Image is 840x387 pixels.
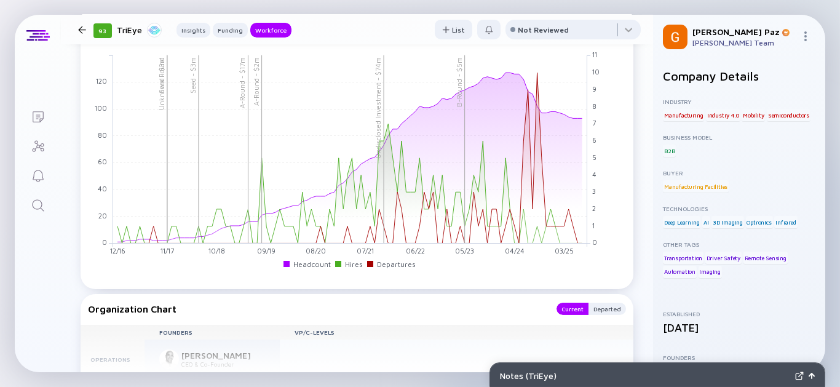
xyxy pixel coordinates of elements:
[176,24,210,36] div: Insights
[15,160,61,190] a: Reminders
[743,252,788,264] div: Remote Sensing
[663,145,676,157] div: B2B
[592,170,596,178] tspan: 4
[767,109,810,121] div: Semiconductors
[98,131,108,139] tspan: 80
[250,23,291,38] button: Workforce
[706,109,740,121] div: Industry 4.0
[663,354,815,361] div: Founders
[103,238,108,246] tspan: 0
[705,252,742,264] div: Driver Safety
[663,109,704,121] div: Manufacturing
[592,85,596,93] tspan: 9
[95,104,108,112] tspan: 100
[692,26,796,37] div: [PERSON_NAME] Paz
[88,303,544,315] div: Organization Chart
[435,20,472,39] button: List
[592,238,597,246] tspan: 0
[213,24,248,36] div: Funding
[663,98,815,105] div: Industry
[213,23,248,38] button: Funding
[592,119,596,127] tspan: 7
[711,216,744,228] div: 3D Imaging
[663,169,815,177] div: Buyer
[795,372,804,380] img: Expand Notes
[250,24,291,36] div: Workforce
[306,247,326,255] tspan: 08/20
[746,216,773,228] div: Optronics
[160,247,174,255] tspan: 11/17
[692,38,796,47] div: [PERSON_NAME] Team
[500,370,790,381] div: Notes ( TriEye )
[99,212,108,220] tspan: 20
[663,321,815,334] div: [DATE]
[663,205,815,212] div: Technologies
[208,247,225,255] tspan: 10/18
[592,221,595,229] tspan: 1
[117,22,162,38] div: TriEye
[588,303,626,315] button: Departed
[357,247,374,255] tspan: 07/21
[592,50,597,58] tspan: 11
[110,247,125,255] tspan: 12/16
[663,180,729,193] div: Manufacturing Facilities
[93,23,112,38] div: 93
[663,252,703,264] div: Transportation
[774,216,797,228] div: Infrared
[406,247,425,255] tspan: 06/22
[592,102,596,110] tspan: 8
[176,23,210,38] button: Insights
[98,185,108,193] tspan: 40
[702,216,710,228] div: AI
[699,266,723,278] div: Imaging
[742,109,765,121] div: Mobility
[592,153,596,161] tspan: 5
[663,69,815,83] h2: Company Details
[15,130,61,160] a: Investor Map
[801,31,810,41] img: Menu
[663,216,700,228] div: Deep Learning
[592,187,596,195] tspan: 3
[98,158,108,166] tspan: 60
[557,303,588,315] button: Current
[592,68,600,76] tspan: 10
[15,190,61,219] a: Search
[663,241,815,248] div: Other Tags
[663,310,815,317] div: Established
[555,247,574,255] tspan: 03/25
[809,373,815,379] img: Open Notes
[15,101,61,130] a: Lists
[592,136,596,144] tspan: 6
[663,134,815,141] div: Business Model
[505,247,525,255] tspan: 04/24
[518,25,569,34] div: Not Reviewed
[257,247,275,255] tspan: 09/19
[97,77,108,85] tspan: 120
[663,25,687,49] img: Gil Profile Picture
[592,204,596,212] tspan: 2
[455,247,474,255] tspan: 05/23
[663,266,697,278] div: Automation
